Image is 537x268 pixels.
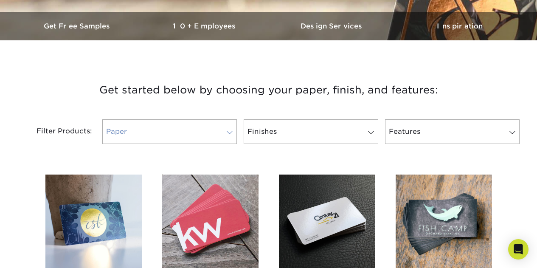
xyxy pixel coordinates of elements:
[141,22,269,30] h3: 10+ Employees
[14,12,141,40] a: Get Free Samples
[269,22,396,30] h3: Design Services
[508,239,529,260] div: Open Intercom Messenger
[20,71,517,109] h3: Get started below by choosing your paper, finish, and features:
[269,12,396,40] a: Design Services
[14,119,99,144] div: Filter Products:
[141,12,269,40] a: 10+ Employees
[396,22,523,30] h3: Inspiration
[385,119,520,144] a: Features
[14,22,141,30] h3: Get Free Samples
[244,119,378,144] a: Finishes
[396,12,523,40] a: Inspiration
[102,119,237,144] a: Paper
